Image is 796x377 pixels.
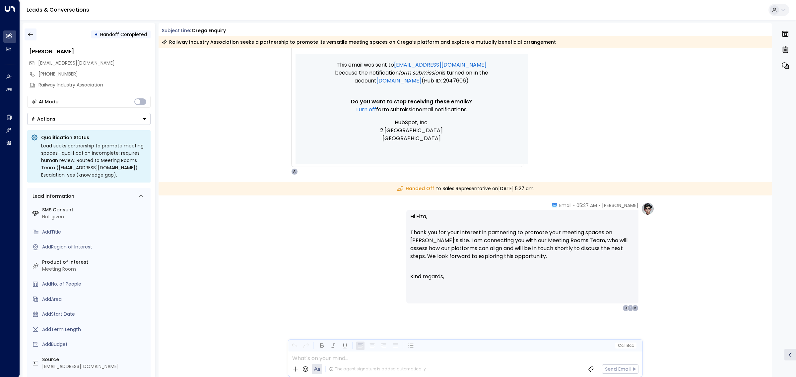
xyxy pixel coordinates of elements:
[599,202,600,209] span: •
[42,206,148,213] label: SMS Consent
[41,134,147,141] p: Qualification Status
[573,202,575,209] span: •
[38,71,151,78] div: [PHONE_NUMBER]
[38,60,115,66] span: [EMAIL_ADDRESS][DOMAIN_NAME]
[290,342,298,350] button: Undo
[559,202,571,209] span: Email
[329,61,495,85] p: This email was sent to because the notification is turned on in the account (Hub ID: 2947606)
[627,305,634,311] div: F
[29,48,151,56] div: [PERSON_NAME]
[632,305,638,311] div: M
[624,343,626,348] span: |
[618,343,633,348] span: Cc Bcc
[42,311,148,318] div: AddStart Date
[351,98,472,106] span: Do you want to stop receiving these emails?
[356,106,376,114] a: Turn off
[623,305,629,311] div: U
[376,77,422,85] a: [DOMAIN_NAME]
[376,106,419,114] span: Form submission
[41,142,147,179] div: Lead seeks partnership to promote meeting spaces—qualification incomplete; requires human review....
[162,27,191,34] span: Subject Line:
[27,113,151,125] button: Actions
[30,193,74,200] div: Lead Information
[42,213,148,220] div: Not given
[291,168,298,175] div: A
[641,202,654,215] img: profile-logo.png
[615,343,636,349] button: Cc|Bcc
[162,39,556,45] div: Railway Industry Association seeks a partnership to promote its versatile meeting spaces on Orega...
[42,229,148,236] div: AddTitle
[95,28,98,40] div: •
[42,326,148,333] div: AddTerm Length
[329,106,495,114] p: email notifications.
[27,113,151,125] div: Button group with a nested menu
[38,60,115,67] span: fiza.shaikh@riagb.org.uk
[100,31,147,38] span: Handoff Completed
[42,296,148,303] div: AddArea
[31,116,55,122] div: Actions
[42,356,148,363] label: Source
[397,185,434,192] span: Handed Off
[329,366,426,372] div: The agent signature is added automatically
[576,202,597,209] span: 05:27 AM
[410,213,634,268] p: Hi Fiza, Thank you for your interest in partnering to promote your meeting spaces on [PERSON_NAME...
[394,61,487,69] a: [EMAIL_ADDRESS][DOMAIN_NAME]
[42,341,148,348] div: AddBudget
[27,6,89,14] a: Leads & Conversations
[302,342,310,350] button: Redo
[399,69,442,77] span: Form submission
[192,27,226,34] div: Orega Enquiry
[42,243,148,250] div: AddRegion of Interest
[38,81,151,88] div: Railway Industry Association
[410,273,444,281] span: Kind regards,
[39,98,58,105] div: AI Mode
[42,363,148,370] div: [EMAIL_ADDRESS][DOMAIN_NAME]
[42,281,148,288] div: AddNo. of People
[42,259,148,266] label: Product of Interest
[329,119,495,142] p: HubSpot, Inc. 2 [GEOGRAPHIC_DATA] [GEOGRAPHIC_DATA]
[159,182,772,195] div: to Sales Representative on [DATE] 5:27 am
[602,202,638,209] span: [PERSON_NAME]
[42,266,148,273] div: Meeting Room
